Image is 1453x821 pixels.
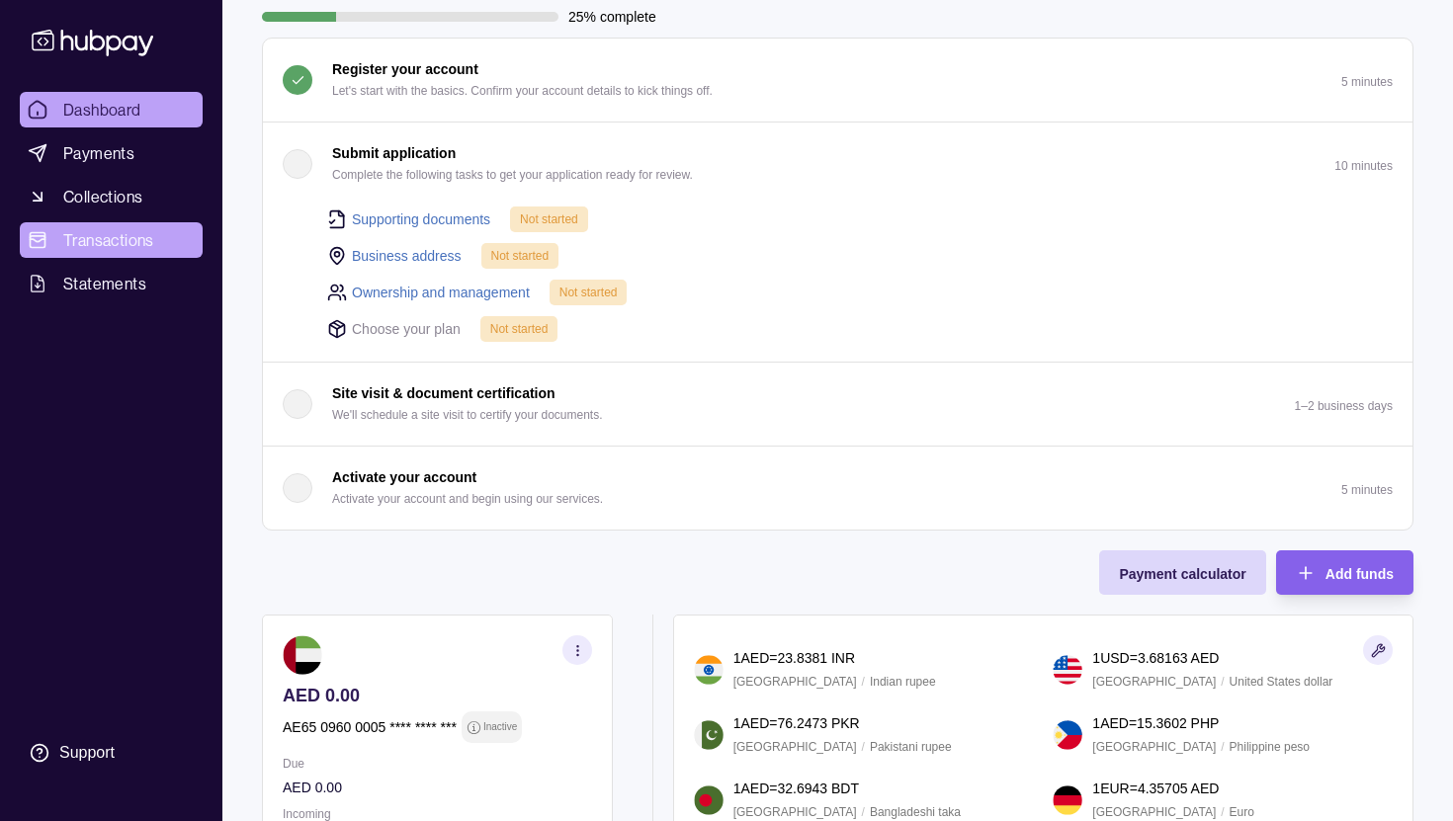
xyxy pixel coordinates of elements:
p: 1 USD = 3.68163 AED [1092,647,1219,669]
span: Dashboard [63,98,141,122]
img: pk [694,720,724,750]
a: Payments [20,135,203,171]
a: Collections [20,179,203,214]
p: Submit application [332,142,456,164]
a: Transactions [20,222,203,258]
div: Support [59,742,115,764]
p: / [862,671,865,693]
p: / [862,736,865,758]
img: bd [694,785,724,815]
a: Ownership and management [352,282,530,303]
button: Submit application Complete the following tasks to get your application ready for review.10 minutes [263,123,1412,205]
div: Submit application Complete the following tasks to get your application ready for review.10 minutes [263,205,1412,362]
p: Let's start with the basics. Confirm your account details to kick things off. [332,80,713,102]
span: Payments [63,141,134,165]
p: [GEOGRAPHIC_DATA] [733,736,857,758]
button: Activate your account Activate your account and begin using our services.5 minutes [263,447,1412,530]
a: Statements [20,266,203,301]
img: in [694,655,724,685]
p: Site visit & document certification [332,382,556,404]
p: Choose your plan [352,318,461,340]
span: Payment calculator [1119,566,1245,582]
a: Business address [352,245,462,267]
p: Indian rupee [870,671,936,693]
span: Add funds [1325,566,1394,582]
p: Inactive [483,716,517,738]
span: Not started [559,286,618,299]
img: ae [283,635,322,675]
button: Add funds [1276,550,1413,595]
p: [GEOGRAPHIC_DATA] [733,671,857,693]
p: 5 minutes [1341,75,1393,89]
p: [GEOGRAPHIC_DATA] [1092,736,1216,758]
p: 1–2 business days [1295,399,1393,413]
span: Collections [63,185,142,208]
a: Dashboard [20,92,203,127]
p: 5 minutes [1341,483,1393,497]
p: Complete the following tasks to get your application ready for review. [332,164,693,186]
p: [GEOGRAPHIC_DATA] [1092,671,1216,693]
p: Register your account [332,58,478,80]
p: Philippine peso [1230,736,1310,758]
p: 1 EUR = 4.35705 AED [1092,778,1219,799]
span: Not started [520,212,578,226]
p: 10 minutes [1334,159,1393,173]
p: 1 AED = 32.6943 BDT [733,778,859,799]
p: Activate your account [332,466,476,488]
p: United States dollar [1230,671,1333,693]
p: Pakistani rupee [870,736,952,758]
p: Activate your account and begin using our services. [332,488,603,510]
img: ph [1053,720,1082,750]
a: Supporting documents [352,208,490,230]
span: Not started [491,249,550,263]
p: 1 AED = 15.3602 PHP [1092,712,1219,734]
p: 1 AED = 23.8381 INR [733,647,855,669]
span: Not started [490,322,549,336]
a: Support [20,732,203,774]
button: Site visit & document certification We'll schedule a site visit to certify your documents.1–2 bus... [263,363,1412,446]
p: AED 0.00 [283,777,592,798]
span: Transactions [63,228,154,252]
p: We'll schedule a site visit to certify your documents. [332,404,603,426]
p: 1 AED = 76.2473 PKR [733,712,860,734]
span: Statements [63,272,146,295]
p: / [1221,671,1224,693]
img: us [1053,655,1082,685]
p: AED 0.00 [283,685,592,706]
p: Due [283,753,592,775]
button: Register your account Let's start with the basics. Confirm your account details to kick things of... [263,39,1412,122]
p: 25% complete [568,6,656,28]
p: / [1221,736,1224,758]
button: Payment calculator [1099,550,1265,595]
img: de [1053,785,1082,815]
